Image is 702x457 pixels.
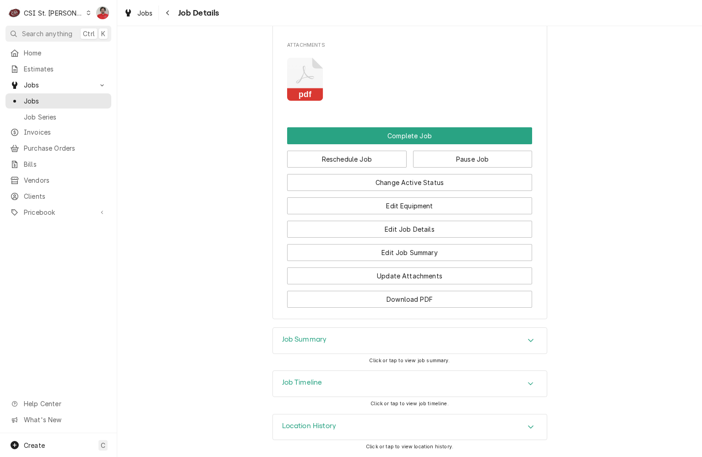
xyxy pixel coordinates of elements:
a: Estimates [5,61,111,76]
button: pdf [287,58,323,101]
h3: Job Summary [282,335,327,344]
a: Go to What's New [5,412,111,427]
div: NF [96,6,109,19]
span: Vendors [24,175,107,185]
button: Change Active Status [287,174,532,191]
a: Go to Jobs [5,77,111,92]
div: Job Summary [272,327,547,354]
span: Home [24,48,107,58]
a: Job Series [5,109,111,125]
span: Attachments [287,50,532,108]
button: Edit Job Details [287,221,532,238]
button: Pause Job [413,151,533,168]
div: Button Group Row [287,168,532,191]
button: Accordion Details Expand Trigger [273,371,547,397]
span: Create [24,441,45,449]
div: Button Group Row [287,191,532,214]
div: Button Group [287,127,532,308]
span: Invoices [24,127,107,137]
div: Button Group Row [287,284,532,308]
span: Job Details [175,7,219,19]
span: Job Series [24,112,107,122]
a: Purchase Orders [5,141,111,156]
div: Nicholas Faubert's Avatar [96,6,109,19]
span: Jobs [24,80,93,90]
div: Button Group Row [287,261,532,284]
button: Complete Job [287,127,532,144]
a: Vendors [5,173,111,188]
span: Pricebook [24,207,93,217]
button: Search anythingCtrlK [5,26,111,42]
h3: Job Timeline [282,378,322,387]
button: Reschedule Job [287,151,407,168]
div: Accordion Header [273,328,547,354]
div: Attachments [287,42,532,108]
span: Bills [24,159,107,169]
span: Attachments [287,42,532,49]
div: Button Group Row [287,144,532,168]
button: Accordion Details Expand Trigger [273,414,547,440]
span: Click or tap to view job timeline. [370,401,448,407]
div: Button Group Row [287,238,532,261]
span: Click or tap to view location history. [366,444,453,450]
div: C [8,6,21,19]
h3: Location History [282,422,337,430]
a: Jobs [5,93,111,109]
a: Bills [5,157,111,172]
a: Go to Pricebook [5,205,111,220]
div: CSI St. [PERSON_NAME] [24,8,83,18]
div: Accordion Header [273,371,547,397]
div: Button Group Row [287,127,532,144]
span: Help Center [24,399,106,408]
a: Clients [5,189,111,204]
span: Purchase Orders [24,143,107,153]
button: Accordion Details Expand Trigger [273,328,547,354]
span: Estimates [24,64,107,74]
span: C [101,441,105,450]
span: What's New [24,415,106,424]
button: Edit Equipment [287,197,532,214]
a: Invoices [5,125,111,140]
button: Download PDF [287,291,532,308]
button: Update Attachments [287,267,532,284]
span: Jobs [137,8,153,18]
span: Clients [24,191,107,201]
span: Ctrl [83,29,95,38]
span: Click or tap to view job summary. [369,358,450,364]
span: Jobs [24,96,107,106]
button: Navigate back [161,5,175,20]
a: Jobs [120,5,157,21]
a: Go to Help Center [5,396,111,411]
div: Job Timeline [272,370,547,397]
span: K [101,29,105,38]
button: Edit Job Summary [287,244,532,261]
div: Button Group Row [287,214,532,238]
a: Home [5,45,111,60]
div: CSI St. Louis's Avatar [8,6,21,19]
div: Location History [272,414,547,441]
div: Accordion Header [273,414,547,440]
span: Search anything [22,29,72,38]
